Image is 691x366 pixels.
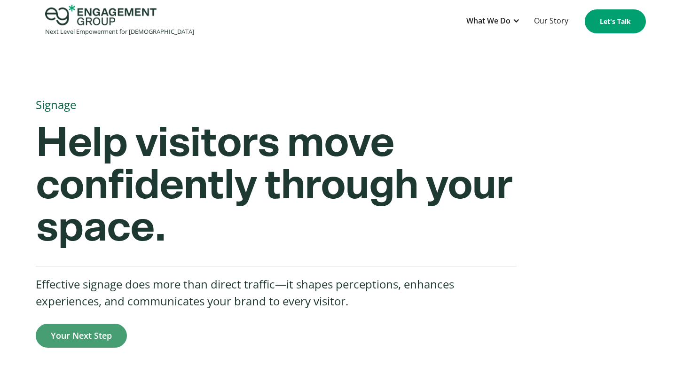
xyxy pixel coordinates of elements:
[45,5,194,38] a: home
[45,25,194,38] div: Next Level Empowerment for [DEMOGRAPHIC_DATA]
[36,122,512,249] strong: Help visitors move confidently through your space.
[211,38,257,48] span: Organization
[36,94,637,115] h1: Signage
[466,15,510,27] div: What We Do
[529,10,573,33] a: Our Story
[462,10,525,33] div: What We Do
[36,276,517,310] p: Effective signage does more than direct traffic—it shapes perceptions, enhances experiences, and ...
[585,9,646,33] a: Let's Talk
[36,324,127,348] a: Your Next Step
[45,5,157,25] img: Engagement Group Logo Icon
